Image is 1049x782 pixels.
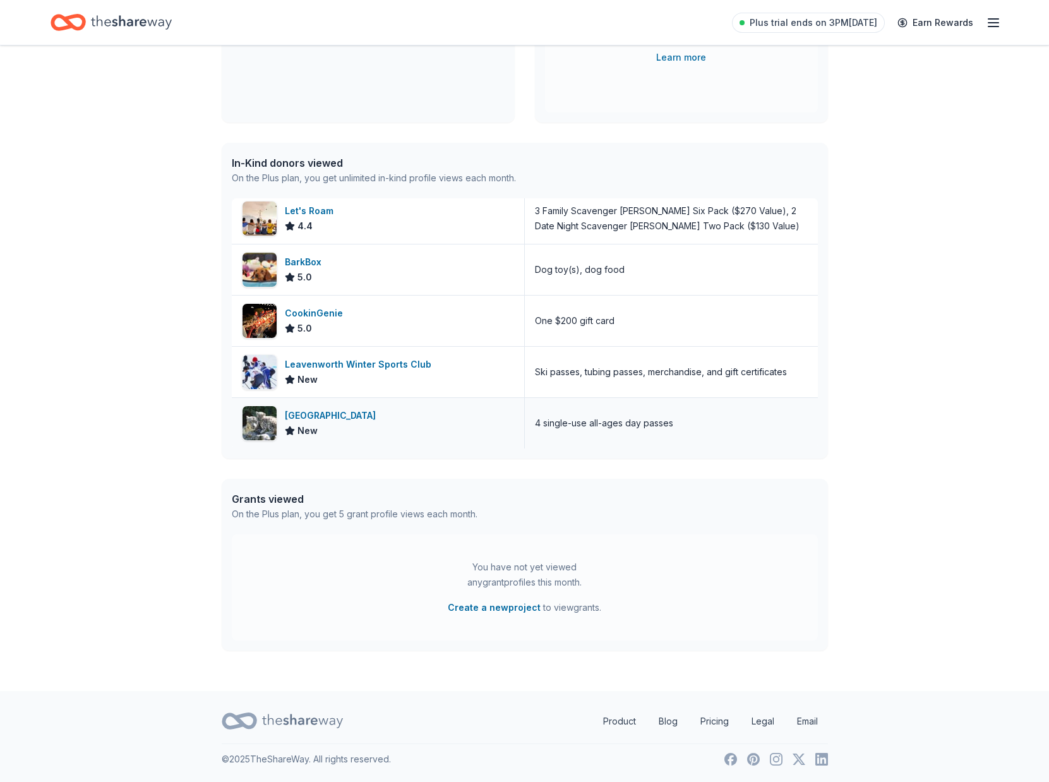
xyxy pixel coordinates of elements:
[448,600,601,615] span: to view grants .
[243,202,277,236] img: Image for Let's Roam
[890,11,981,34] a: Earn Rewards
[51,8,172,37] a: Home
[535,416,673,431] div: 4 single-use all-ages day passes
[690,709,739,734] a: Pricing
[285,408,381,423] div: [GEOGRAPHIC_DATA]
[297,270,312,285] span: 5.0
[750,15,877,30] span: Plus trial ends on 3PM[DATE]
[232,507,477,522] div: On the Plus plan, you get 5 grant profile views each month.
[593,709,646,734] a: Product
[741,709,784,734] a: Legal
[297,321,312,336] span: 5.0
[243,304,277,338] img: Image for CookinGenie
[535,203,808,234] div: 3 Family Scavenger [PERSON_NAME] Six Pack ($270 Value), 2 Date Night Scavenger [PERSON_NAME] Two ...
[285,306,348,321] div: CookinGenie
[232,155,516,171] div: In-Kind donors viewed
[297,423,318,438] span: New
[448,600,541,615] button: Create a newproject
[243,253,277,287] img: Image for BarkBox
[232,171,516,186] div: On the Plus plan, you get unlimited in-kind profile views each month.
[285,357,436,372] div: Leavenworth Winter Sports Club
[732,13,885,33] a: Plus trial ends on 3PM[DATE]
[656,50,706,65] a: Learn more
[787,709,828,734] a: Email
[446,560,604,590] div: You have not yet viewed any grant profiles this month.
[297,372,318,387] span: New
[593,709,828,734] nav: quick links
[243,355,277,389] img: Image for Leavenworth Winter Sports Club
[649,709,688,734] a: Blog
[243,406,277,440] img: Image for Woodland Park Zoo
[285,203,339,219] div: Let's Roam
[535,313,614,328] div: One $200 gift card
[535,364,787,380] div: Ski passes, tubing passes, merchandise, and gift certificates
[535,262,625,277] div: Dog toy(s), dog food
[222,752,391,767] p: © 2025 TheShareWay. All rights reserved.
[297,219,313,234] span: 4.4
[285,255,327,270] div: BarkBox
[232,491,477,507] div: Grants viewed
